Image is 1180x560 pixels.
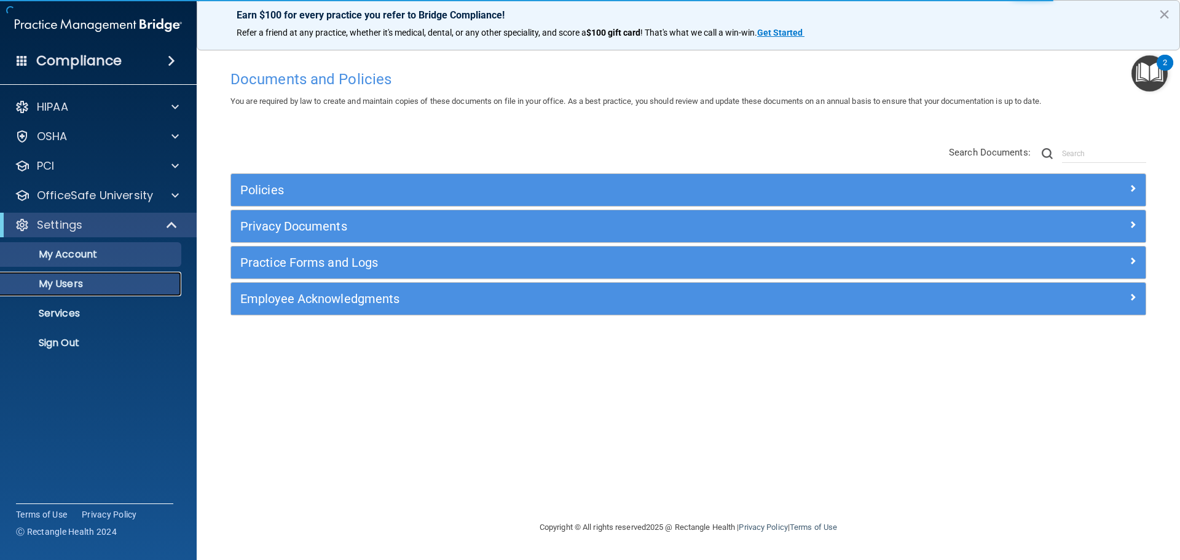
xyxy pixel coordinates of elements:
[8,278,176,290] p: My Users
[36,52,122,69] h4: Compliance
[240,183,908,197] h5: Policies
[240,256,908,269] h5: Practice Forms and Logs
[37,188,153,203] p: OfficeSafe University
[1131,55,1168,92] button: Open Resource Center, 2 new notifications
[949,147,1031,158] span: Search Documents:
[37,100,68,114] p: HIPAA
[240,219,908,233] h5: Privacy Documents
[15,13,182,37] img: PMB logo
[586,28,640,37] strong: $100 gift card
[15,188,179,203] a: OfficeSafe University
[739,523,787,532] a: Privacy Policy
[757,28,804,37] a: Get Started
[16,508,67,521] a: Terms of Use
[240,292,908,306] h5: Employee Acknowledgments
[640,28,757,37] span: ! That's what we call a win-win.
[790,523,837,532] a: Terms of Use
[8,337,176,349] p: Sign Out
[240,289,1136,309] a: Employee Acknowledgments
[464,508,913,547] div: Copyright © All rights reserved 2025 @ Rectangle Health | |
[16,526,117,538] span: Ⓒ Rectangle Health 2024
[37,218,82,232] p: Settings
[230,71,1146,87] h4: Documents and Policies
[240,253,1136,272] a: Practice Forms and Logs
[8,307,176,320] p: Services
[1042,148,1053,159] img: ic-search.3b580494.png
[37,159,54,173] p: PCI
[237,28,586,37] span: Refer a friend at any practice, whether it's medical, dental, or any other speciality, and score a
[8,248,176,261] p: My Account
[15,159,179,173] a: PCI
[82,508,137,521] a: Privacy Policy
[15,100,179,114] a: HIPAA
[230,97,1041,106] span: You are required by law to create and maintain copies of these documents on file in your office. ...
[1062,144,1146,163] input: Search
[1163,63,1167,79] div: 2
[240,180,1136,200] a: Policies
[15,129,179,144] a: OSHA
[15,218,178,232] a: Settings
[1158,4,1170,24] button: Close
[237,9,1140,21] p: Earn $100 for every practice you refer to Bridge Compliance!
[37,129,68,144] p: OSHA
[757,28,803,37] strong: Get Started
[240,216,1136,236] a: Privacy Documents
